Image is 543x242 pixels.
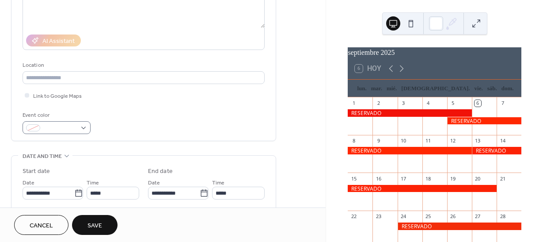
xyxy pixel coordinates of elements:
[350,138,357,144] div: 8
[499,175,506,182] div: 21
[400,138,407,144] div: 10
[450,175,456,182] div: 19
[375,100,382,107] div: 2
[499,138,506,144] div: 14
[23,111,89,120] div: Event color
[400,213,407,220] div: 24
[72,215,118,235] button: Save
[399,80,472,97] div: [DEMOGRAPHIC_DATA].
[23,61,263,70] div: Location
[425,213,432,220] div: 25
[450,138,456,144] div: 12
[400,175,407,182] div: 17
[475,100,481,107] div: 6
[499,213,506,220] div: 28
[348,147,471,154] div: RESERVADO
[87,221,102,230] span: Save
[472,80,485,97] div: vie.
[475,175,481,182] div: 20
[148,178,160,188] span: Date
[425,175,432,182] div: 18
[425,138,432,144] div: 11
[348,47,521,58] div: septiembre 2025
[375,175,382,182] div: 16
[350,175,357,182] div: 15
[23,178,34,188] span: Date
[212,178,224,188] span: Time
[425,100,432,107] div: 4
[14,215,68,235] button: Cancel
[485,80,499,97] div: sáb.
[355,80,368,97] div: lun.
[23,152,62,161] span: Date and time
[472,147,521,154] div: RESERVADO
[148,167,173,176] div: End date
[384,80,399,97] div: mié.
[23,167,50,176] div: Start date
[87,178,99,188] span: Time
[348,109,471,117] div: RESERVADO
[450,100,456,107] div: 5
[475,138,481,144] div: 13
[375,138,382,144] div: 9
[350,100,357,107] div: 1
[447,117,521,125] div: RESERVADO
[30,221,53,230] span: Cancel
[369,80,384,97] div: mar.
[400,100,407,107] div: 3
[499,80,516,97] div: dom.
[398,223,521,230] div: RESERVADO
[450,213,456,220] div: 26
[475,213,481,220] div: 27
[499,100,506,107] div: 7
[350,213,357,220] div: 22
[375,213,382,220] div: 23
[33,92,82,101] span: Link to Google Maps
[348,185,496,192] div: RESERVADO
